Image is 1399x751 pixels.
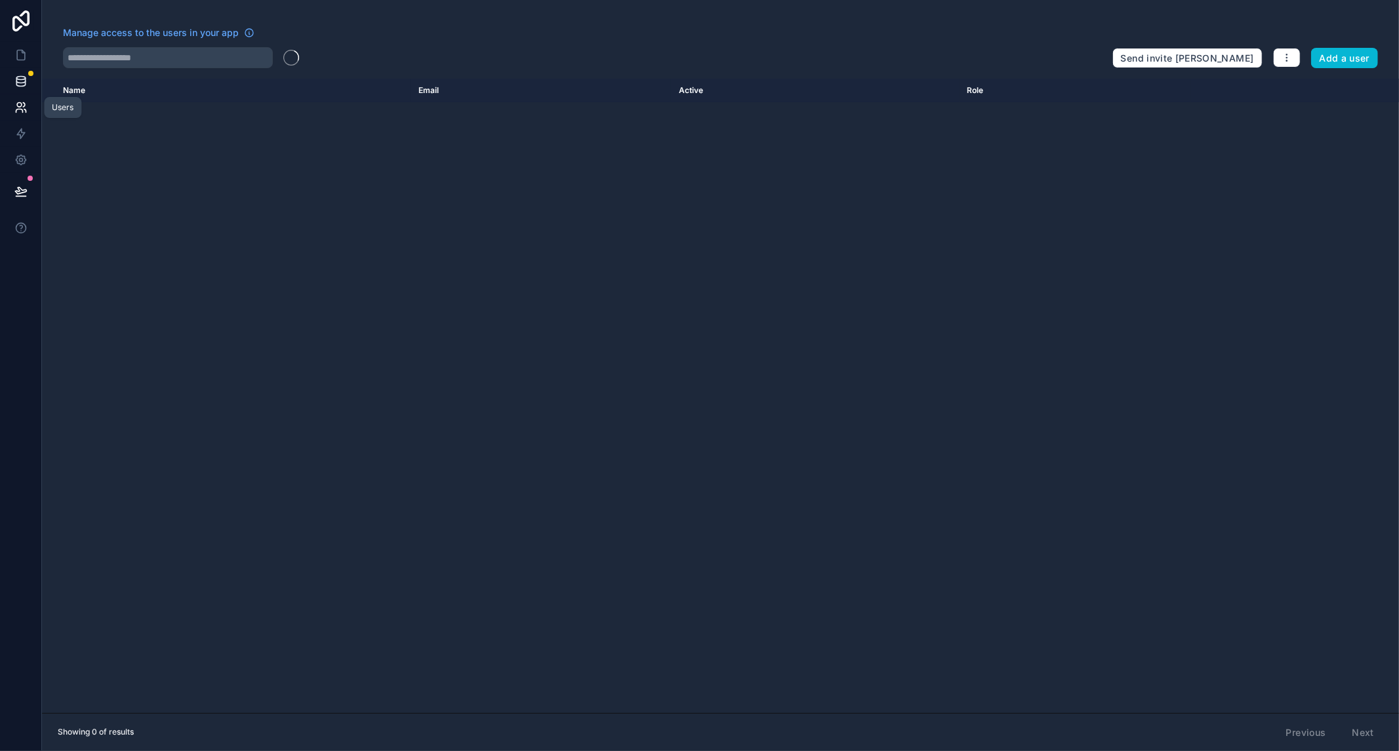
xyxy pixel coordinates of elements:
[671,79,960,102] th: Active
[63,26,239,39] span: Manage access to the users in your app
[1311,48,1379,69] button: Add a user
[411,79,670,102] th: Email
[52,102,73,113] div: Users
[42,79,1399,713] div: scrollable content
[63,26,254,39] a: Manage access to the users in your app
[960,79,1191,102] th: Role
[58,727,134,737] span: Showing 0 of results
[1112,48,1263,69] button: Send invite [PERSON_NAME]
[42,79,411,102] th: Name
